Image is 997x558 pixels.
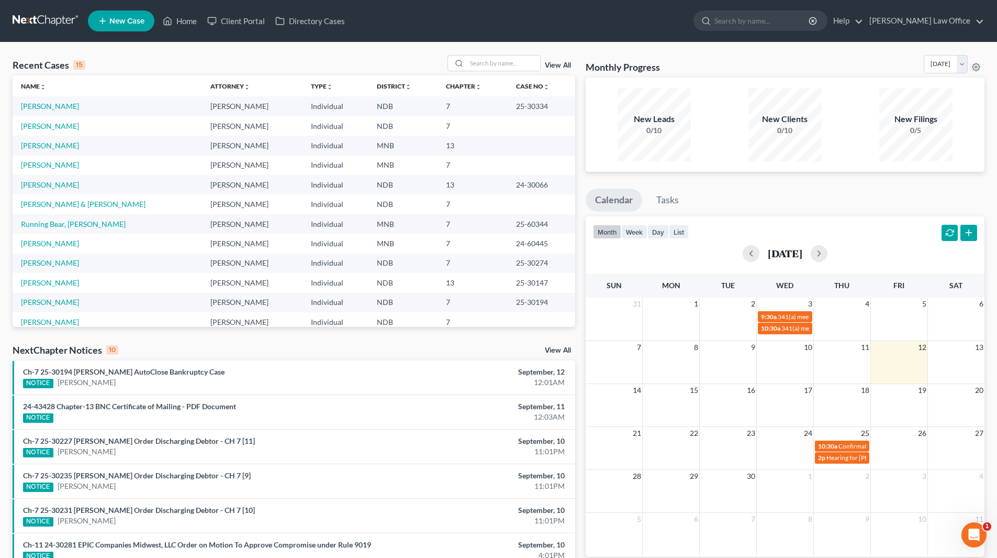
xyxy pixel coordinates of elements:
a: Help [828,12,863,30]
a: Calendar [586,189,642,212]
div: 0/5 [879,125,953,136]
a: [PERSON_NAME] [21,298,79,307]
a: [PERSON_NAME] [21,160,79,169]
a: Case Nounfold_more [516,82,550,90]
td: 25-30147 [508,273,575,292]
span: Sat [949,281,962,290]
button: month [593,225,621,239]
span: Wed [776,281,793,290]
a: Ch-7 25-30194 [PERSON_NAME] AutoClose Bankruptcy Case [23,367,225,376]
td: 25-60344 [508,214,575,234]
i: unfold_more [244,84,250,90]
td: Individual [303,96,368,116]
span: 26 [917,427,927,440]
td: 7 [438,254,508,273]
button: week [621,225,647,239]
a: [PERSON_NAME] [58,481,116,491]
td: 25-30194 [508,293,575,312]
span: 22 [689,427,699,440]
span: New Case [109,17,144,25]
span: 5 [921,298,927,310]
span: 10 [803,341,813,354]
td: 7 [438,116,508,136]
i: unfold_more [475,84,481,90]
td: 7 [438,312,508,332]
i: unfold_more [543,84,550,90]
td: NDB [368,194,438,214]
td: MNB [368,214,438,234]
a: 24-43428 Chapter-13 BNC Certificate of Mailing - PDF Document [23,402,236,411]
a: Directory Cases [270,12,350,30]
div: New Leads [618,113,691,125]
a: Tasks [647,189,688,212]
td: Individual [303,214,368,234]
span: 8 [693,341,699,354]
span: 4 [864,298,870,310]
td: Individual [303,254,368,273]
a: Ch-11 24-30281 EPIC Companies Midwest, LLC Order on Motion To Approve Compromise under Rule 9019 [23,540,371,549]
td: MNB [368,156,438,175]
div: Recent Cases [13,59,85,71]
td: [PERSON_NAME] [202,96,303,116]
td: MNB [368,136,438,155]
a: [PERSON_NAME] [58,377,116,388]
div: September, 11 [391,401,565,412]
div: 0/10 [748,125,822,136]
td: [PERSON_NAME] [202,175,303,194]
span: 14 [632,384,642,397]
div: September, 10 [391,436,565,446]
td: Individual [303,156,368,175]
td: Individual [303,136,368,155]
input: Search by name... [714,11,810,30]
span: 9:30a [761,313,777,321]
span: 31 [632,298,642,310]
td: NDB [368,116,438,136]
i: unfold_more [327,84,333,90]
div: NOTICE [23,483,53,492]
div: September, 12 [391,367,565,377]
div: 0/10 [618,125,691,136]
a: Districtunfold_more [377,82,411,90]
span: 11 [974,513,984,526]
a: [PERSON_NAME] Law Office [864,12,984,30]
span: 341(a) meeting for [PERSON_NAME] [781,324,882,332]
span: 13 [974,341,984,354]
span: 9 [750,341,756,354]
td: 24-30066 [508,175,575,194]
a: View All [545,62,571,69]
span: 21 [632,427,642,440]
td: Individual [303,194,368,214]
a: Ch-7 25-30227 [PERSON_NAME] Order Discharging Debtor - CH 7 [11] [23,436,255,445]
a: Typeunfold_more [311,82,333,90]
div: New Filings [879,113,953,125]
span: Hearing for [PERSON_NAME] [826,454,908,462]
td: 24-60445 [508,234,575,253]
td: 13 [438,136,508,155]
span: 19 [917,384,927,397]
a: View All [545,347,571,354]
td: 13 [438,273,508,292]
td: NDB [368,254,438,273]
span: 3 [807,298,813,310]
span: 1 [983,522,991,531]
span: 341(a) meeting for [PERSON_NAME] [778,313,879,321]
span: 30 [746,470,756,483]
span: 9 [864,513,870,526]
span: 6 [978,298,984,310]
span: 12 [917,341,927,354]
div: 11:01PM [391,516,565,526]
a: Chapterunfold_more [446,82,481,90]
span: 2p [818,454,825,462]
span: 11 [860,341,870,354]
td: 7 [438,96,508,116]
div: NOTICE [23,379,53,388]
a: Home [158,12,202,30]
td: [PERSON_NAME] [202,293,303,312]
span: 1 [807,470,813,483]
button: day [647,225,669,239]
a: [PERSON_NAME] [21,122,79,130]
span: 29 [689,470,699,483]
span: 16 [746,384,756,397]
span: 18 [860,384,870,397]
span: 6 [693,513,699,526]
